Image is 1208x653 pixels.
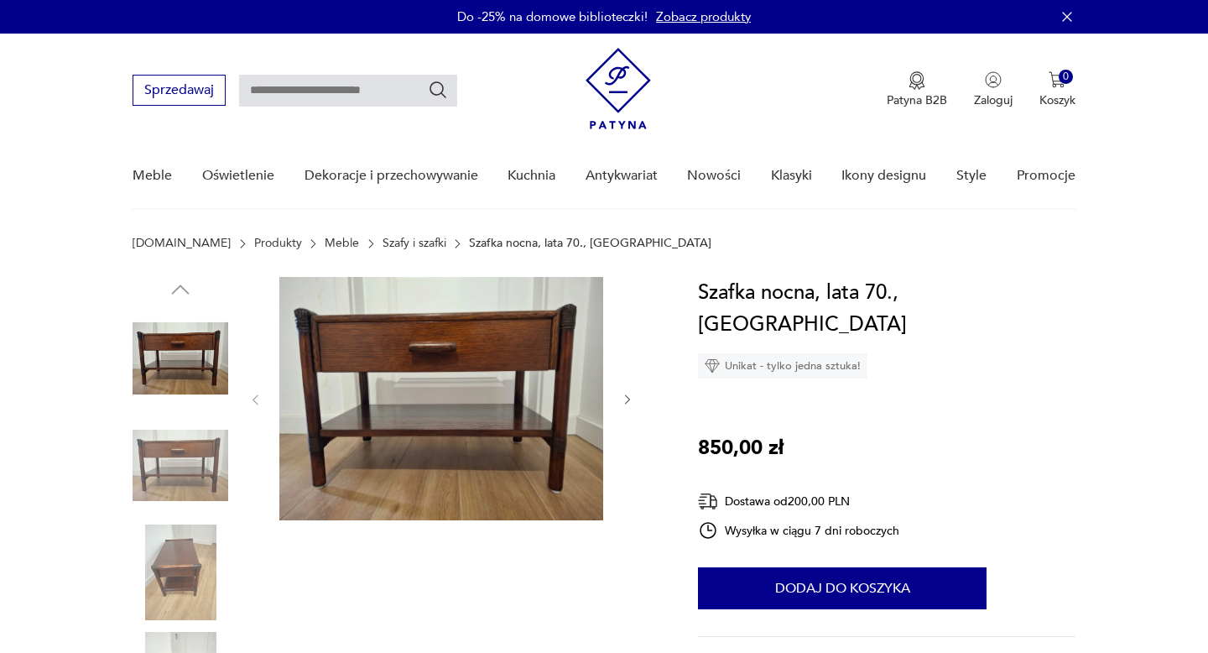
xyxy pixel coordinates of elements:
img: Ikona koszyka [1049,71,1065,88]
img: Patyna - sklep z meblami i dekoracjami vintage [586,48,651,129]
img: Zdjęcie produktu Szafka nocna, lata 70., Włochy [279,277,603,520]
a: Dekoracje i przechowywanie [305,144,478,208]
a: [DOMAIN_NAME] [133,237,231,250]
p: Do -25% na domowe biblioteczki! [457,8,648,25]
a: Produkty [254,237,302,250]
img: Zdjęcie produktu Szafka nocna, lata 70., Włochy [133,525,228,620]
button: Dodaj do koszyka [698,567,987,609]
div: Dostawa od 200,00 PLN [698,491,899,512]
p: Zaloguj [974,92,1013,108]
img: Ikona dostawy [698,491,718,512]
img: Zdjęcie produktu Szafka nocna, lata 70., Włochy [133,311,228,406]
a: Style [956,144,987,208]
button: 0Koszyk [1039,71,1075,108]
a: Meble [325,237,359,250]
img: Ikonka użytkownika [985,71,1002,88]
button: Zaloguj [974,71,1013,108]
div: 0 [1059,70,1073,84]
a: Zobacz produkty [656,8,751,25]
a: Antykwariat [586,144,658,208]
a: Sprzedawaj [133,86,226,97]
div: Unikat - tylko jedna sztuka! [698,353,867,379]
a: Ikony designu [841,144,926,208]
div: Wysyłka w ciągu 7 dni roboczych [698,520,899,541]
button: Sprzedawaj [133,75,226,106]
a: Nowości [687,144,741,208]
a: Oświetlenie [202,144,274,208]
p: Patyna B2B [887,92,947,108]
h1: Szafka nocna, lata 70., [GEOGRAPHIC_DATA] [698,277,1075,341]
img: Zdjęcie produktu Szafka nocna, lata 70., Włochy [133,418,228,514]
a: Meble [133,144,172,208]
p: Szafka nocna, lata 70., [GEOGRAPHIC_DATA] [469,237,711,250]
a: Kuchnia [508,144,555,208]
p: Koszyk [1039,92,1075,108]
button: Patyna B2B [887,71,947,108]
a: Klasyki [771,144,812,208]
p: 850,00 zł [698,432,784,464]
button: Szukaj [428,80,448,100]
a: Promocje [1017,144,1075,208]
img: Ikona diamentu [705,358,720,374]
a: Szafy i szafki [383,237,446,250]
a: Ikona medaluPatyna B2B [887,71,947,108]
img: Ikona medalu [909,71,925,90]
